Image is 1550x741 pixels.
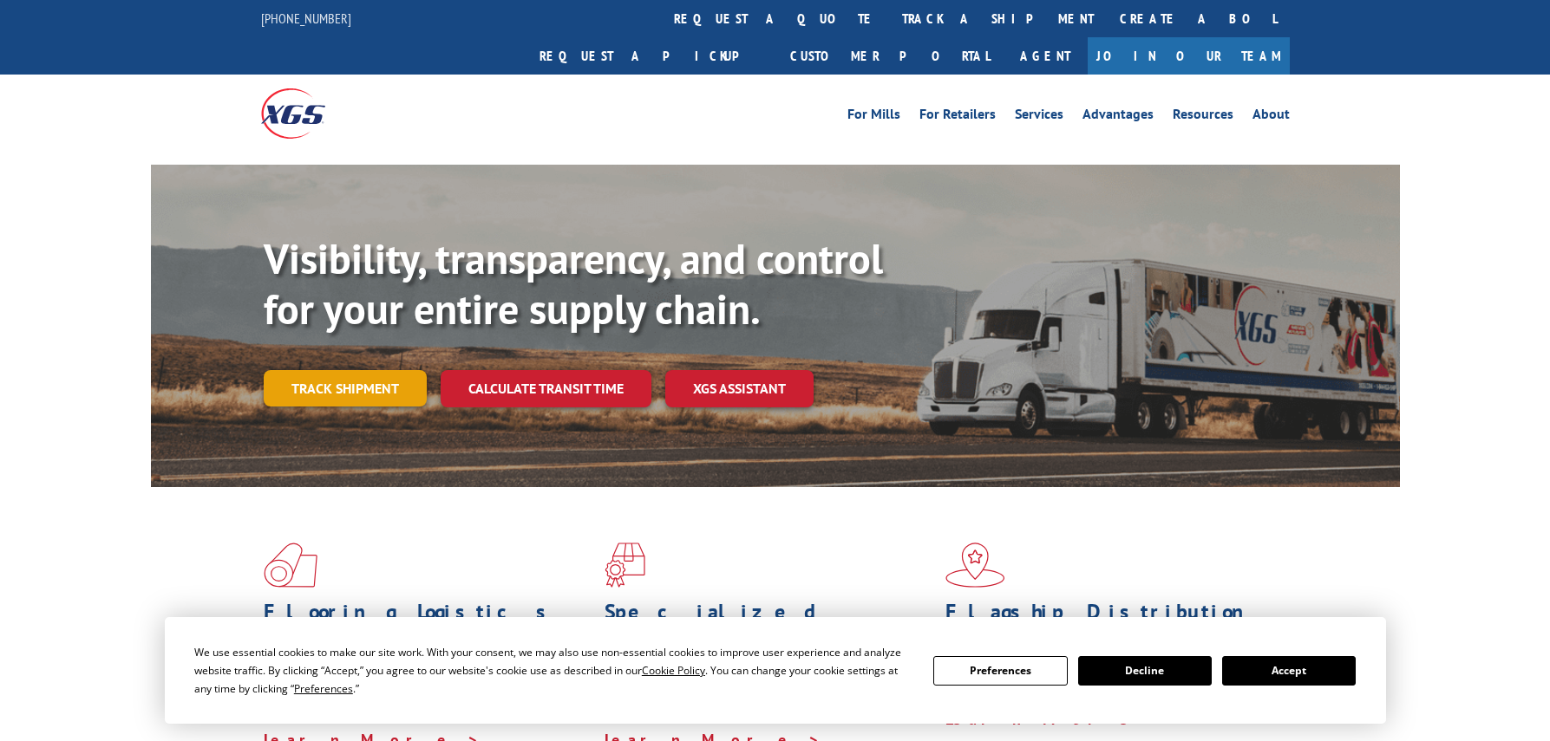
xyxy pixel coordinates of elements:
[777,37,1003,75] a: Customer Portal
[264,370,427,406] a: Track shipment
[933,656,1067,686] button: Preferences
[665,370,814,407] a: XGS ASSISTANT
[605,543,645,588] img: xgs-icon-focused-on-flooring-red
[1222,656,1356,686] button: Accept
[261,10,351,27] a: [PHONE_NUMBER]
[264,543,317,588] img: xgs-icon-total-supply-chain-intelligence-red
[264,231,883,335] b: Visibility, transparency, and control for your entire supply chain.
[526,37,777,75] a: Request a pickup
[1015,107,1063,127] a: Services
[945,543,1005,588] img: xgs-icon-flagship-distribution-model-red
[847,107,900,127] a: For Mills
[264,601,592,652] h1: Flooring Logistics Solutions
[919,107,996,127] a: For Retailers
[1082,107,1154,127] a: Advantages
[945,601,1273,652] h1: Flagship Distribution Model
[1078,656,1212,686] button: Decline
[642,663,705,678] span: Cookie Policy
[1173,107,1233,127] a: Resources
[165,617,1386,724] div: Cookie Consent Prompt
[945,709,1161,729] a: Learn More >
[1003,37,1088,75] a: Agent
[605,601,932,652] h1: Specialized Freight Experts
[1252,107,1290,127] a: About
[194,643,912,698] div: We use essential cookies to make our site work. With your consent, we may also use non-essential ...
[294,681,353,696] span: Preferences
[441,370,651,407] a: Calculate transit time
[1088,37,1290,75] a: Join Our Team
